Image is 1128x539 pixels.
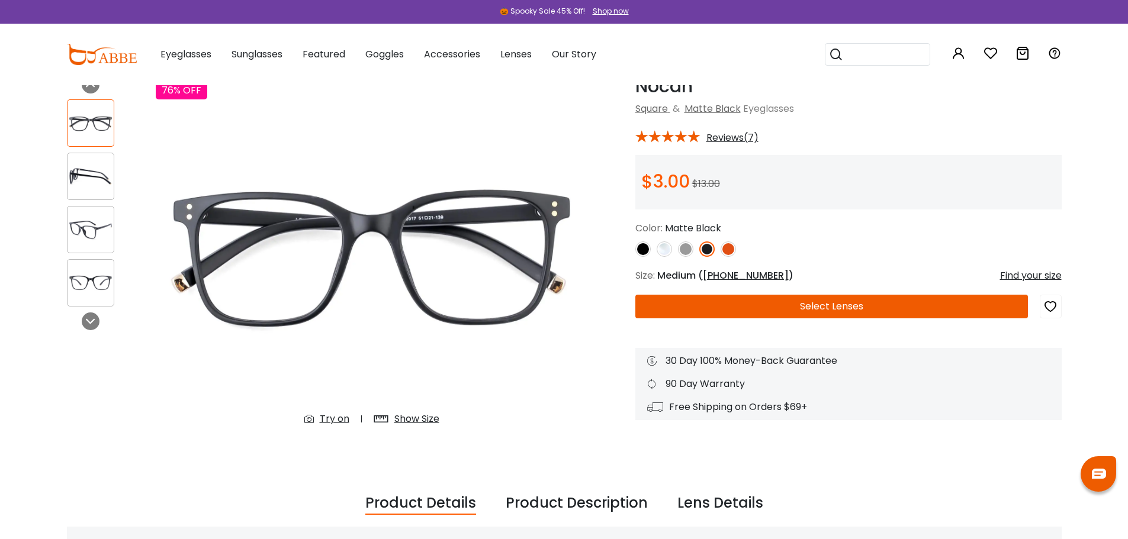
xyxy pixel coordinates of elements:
span: [PHONE_NUMBER] [703,269,789,282]
span: $3.00 [641,169,690,194]
img: abbeglasses.com [67,44,137,65]
a: Square [635,102,668,115]
h1: Nocan [635,76,1062,97]
img: Nocan Matte-black TR Eyeglasses , UniversalBridgeFit Frames from ABBE Glasses [68,272,114,295]
div: Try on [320,412,349,426]
div: Find your size [1000,269,1062,283]
span: Medium ( ) [657,269,793,282]
span: Eyeglasses [160,47,211,61]
span: Reviews(7) [706,133,759,143]
div: Product Details [365,492,476,515]
a: Shop now [587,6,629,16]
span: Accessories [424,47,480,61]
button: Select Lenses [635,295,1028,318]
div: Product Description [506,492,648,515]
img: Nocan Matte-black TR Eyeglasses , UniversalBridgeFit Frames from ABBE Glasses [68,165,114,188]
div: 90 Day Warranty [647,377,1050,391]
a: Matte Black [684,102,741,115]
img: Nocan Matte-black TR Eyeglasses , UniversalBridgeFit Frames from ABBE Glasses [68,218,114,241]
span: Eyeglasses [743,102,794,115]
div: 76% OFF [156,82,207,99]
span: $13.00 [692,177,720,191]
div: Lens Details [677,492,763,515]
span: Featured [303,47,345,61]
img: Nocan Matte-black TR Eyeglasses , UniversalBridgeFit Frames from ABBE Glasses [68,112,114,135]
div: Free Shipping on Orders $69+ [647,400,1050,414]
div: 30 Day 100% Money-Back Guarantee [647,354,1050,368]
img: chat [1092,469,1106,479]
div: 🎃 Spooky Sale 45% Off! [500,6,585,17]
span: Our Story [552,47,596,61]
span: Sunglasses [232,47,282,61]
span: Matte Black [665,221,721,235]
span: Size: [635,269,655,282]
span: & [670,102,682,115]
span: Color: [635,221,663,235]
div: Shop now [593,6,629,17]
div: Show Size [394,412,439,426]
span: Lenses [500,47,532,61]
span: Goggles [365,47,404,61]
img: Nocan Matte-black TR Eyeglasses , UniversalBridgeFit Frames from ABBE Glasses [156,76,588,435]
